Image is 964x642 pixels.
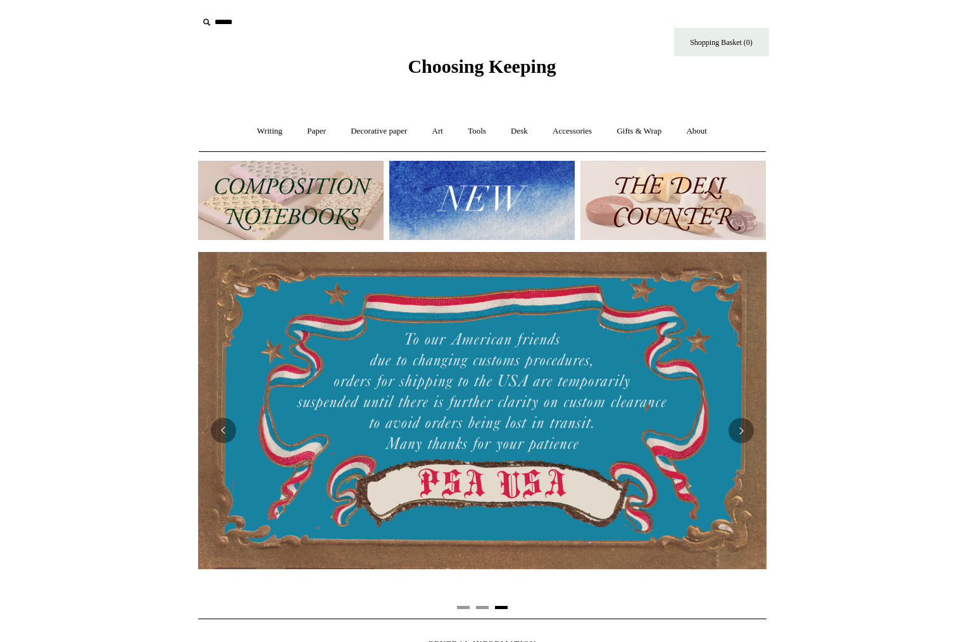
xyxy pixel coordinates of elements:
img: 202302 Composition ledgers.jpg__PID:69722ee6-fa44-49dd-a067-31375e5d54ec [198,161,384,240]
a: Paper [296,115,337,148]
a: Art [421,115,454,148]
a: Accessories [541,115,603,148]
span: Choosing Keeping [408,56,556,77]
a: Gifts & Wrap [605,115,673,148]
a: Desk [499,115,539,148]
img: USA PSA .jpg__PID:33428022-6587-48b7-8b57-d7eefc91f15a [198,252,767,569]
a: Choosing Keeping [408,66,556,75]
a: Writing [246,115,294,148]
button: Next [729,418,754,443]
a: Decorative paper [339,115,418,148]
button: Page 3 [495,606,508,609]
a: About [675,115,718,148]
button: Page 1 [457,606,470,609]
img: The Deli Counter [580,161,766,240]
button: Previous [211,418,236,443]
img: New.jpg__PID:f73bdf93-380a-4a35-bcfe-7823039498e1 [389,161,575,240]
a: Shopping Basket (0) [674,28,769,56]
a: Tools [456,115,498,148]
button: Page 2 [476,606,489,609]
